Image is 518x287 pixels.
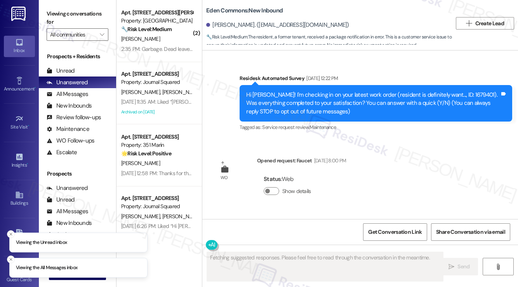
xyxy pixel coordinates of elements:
[16,239,67,246] p: Viewing the Unread inbox
[47,8,108,28] label: Viewing conversations for
[264,175,281,183] b: Status
[39,170,116,178] div: Prospects
[47,67,75,75] div: Unread
[240,122,512,133] div: Tagged as:
[121,194,193,202] div: Apt. [STREET_ADDRESS]
[47,78,88,87] div: Unanswered
[47,102,92,110] div: New Inbounds
[162,89,203,96] span: [PERSON_NAME]
[363,223,427,241] button: Get Conversation Link
[121,89,162,96] span: [PERSON_NAME]
[264,173,314,185] div: : Web
[4,265,35,286] a: Guest Cards
[121,170,518,177] div: [DATE] 12:58 PM: Thanks for the message. Configure your number's SMS URL to change this message.R...
[121,78,193,86] div: Property: Journal Squared
[246,91,500,116] div: Hi [PERSON_NAME]! I'm checking in on your latest work order (resident is definitely want..., ID: ...
[475,19,504,28] span: Create Lead
[47,148,77,157] div: Escalate
[221,174,228,182] div: WO
[121,9,193,17] div: Apt. [STREET_ADDRESS][PERSON_NAME]
[4,227,35,248] a: Leads
[312,157,346,165] div: [DATE] 8:00 PM
[206,21,349,29] div: [PERSON_NAME]. ([EMAIL_ADDRESS][DOMAIN_NAME])
[262,124,309,130] span: Service request review ,
[100,31,104,38] i: 
[431,223,510,241] button: Share Conversation via email
[309,124,336,130] span: Maintenance
[35,85,36,90] span: •
[368,228,422,236] span: Get Conversation Link
[121,202,193,210] div: Property: Journal Squared
[121,213,162,220] span: [PERSON_NAME]
[440,258,478,275] button: Send
[206,34,247,40] strong: 🔧 Risk Level: Medium
[457,263,469,271] span: Send
[50,28,96,41] input: All communities
[47,207,88,216] div: All Messages
[47,219,92,227] div: New Inbounds
[304,74,338,82] div: [DATE] 12:22 PM
[121,26,172,33] strong: 🔧 Risk Level: Medium
[7,230,15,238] button: Close toast
[456,17,514,30] button: Create Lead
[4,188,35,209] a: Buildings
[282,187,311,195] label: Show details
[47,196,75,204] div: Unread
[47,113,101,122] div: Review follow-ups
[121,150,171,157] strong: 🌟 Risk Level: Positive
[206,33,452,50] span: : The resident, a former tenant, received a package notification in error. This is a customer ser...
[39,52,116,61] div: Prospects + Residents
[11,7,27,21] img: ResiDesk Logo
[120,231,194,241] div: Archived on [DATE]
[28,123,29,129] span: •
[121,133,193,141] div: Apt. [STREET_ADDRESS]
[27,161,28,167] span: •
[4,150,35,171] a: Insights •
[121,160,160,167] span: [PERSON_NAME]
[16,264,78,271] p: Viewing the All Messages inbox
[257,157,346,167] div: Opened request: Faucet
[121,70,193,78] div: Apt. [STREET_ADDRESS]
[121,35,160,42] span: [PERSON_NAME]
[206,7,283,15] b: Eden Commons: New Inbound
[7,256,15,263] button: Close toast
[495,264,501,270] i: 
[240,74,512,85] div: Residesk Automated Survey
[436,228,505,236] span: Share Conversation via email
[207,252,443,281] textarea: Fetching suggested responses. Please feel free to read through the conversation in the meantime.
[47,90,88,98] div: All Messages
[47,137,94,145] div: WO Follow-ups
[466,20,472,26] i: 
[121,45,389,52] div: 2:35 PM: Garbage. Dead leaves. Besides the fact they said they couldn't plant a new [PERSON_NAME]...
[121,223,307,230] div: [DATE] 6:26 PM: Liked “Hi [PERSON_NAME] and [PERSON_NAME]! Starting [DATE]…”
[47,125,89,133] div: Maintenance
[4,112,35,133] a: Site Visit •
[4,36,35,57] a: Inbox
[120,107,194,117] div: Archived on [DATE]
[448,264,454,270] i: 
[121,141,193,149] div: Property: 351 Marin
[47,184,88,192] div: Unanswered
[162,213,201,220] span: [PERSON_NAME]
[121,17,193,25] div: Property: [GEOGRAPHIC_DATA]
